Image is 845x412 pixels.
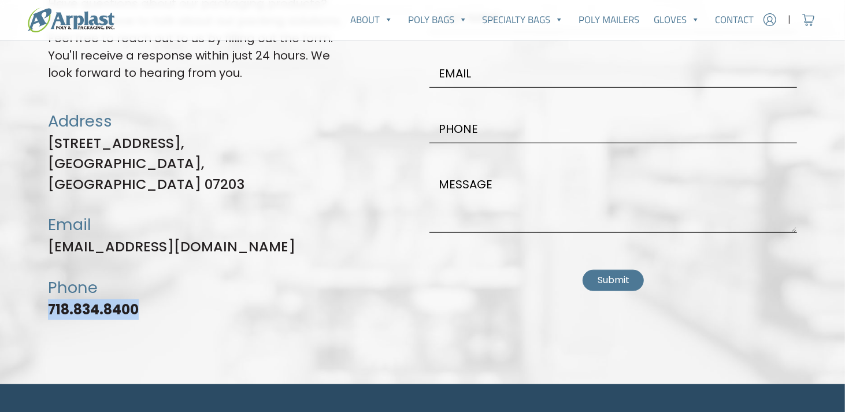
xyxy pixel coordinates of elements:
a: Specialty Bags [475,8,572,31]
p: [STREET_ADDRESS], [GEOGRAPHIC_DATA], [GEOGRAPHIC_DATA] 07203 [48,133,352,195]
a: Poly Bags [401,8,475,31]
a: 718.834.8400 [48,300,139,319]
button: Submit [583,270,644,291]
span: | [788,13,791,27]
p: Address [48,109,352,133]
a: About [343,8,401,31]
a: Gloves [647,8,708,31]
img: logo [28,8,114,32]
a: Contact [707,8,761,31]
input: Email [429,60,797,88]
a: [EMAIL_ADDRESS][DOMAIN_NAME] [48,237,295,256]
input: Phone [429,116,797,143]
p: Email [48,213,352,236]
a: Poly Mailers [571,8,647,31]
p: Phone [48,276,352,299]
